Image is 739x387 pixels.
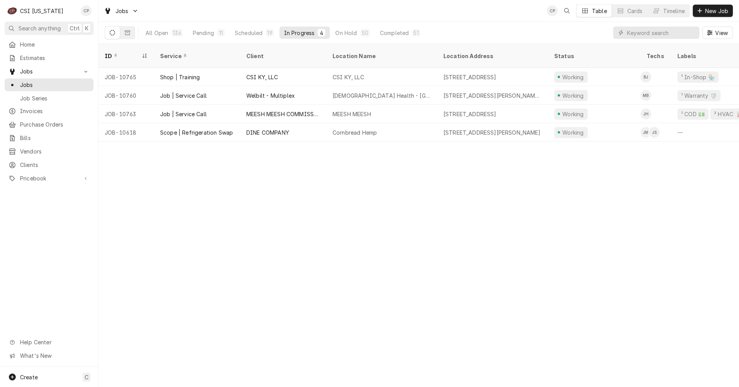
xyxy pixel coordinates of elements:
span: Search anything [18,24,61,32]
div: Shop | Training [160,73,200,81]
div: 4 [319,29,324,37]
div: Working [561,73,585,81]
div: Cards [627,7,643,15]
button: Search anythingCtrlK [5,22,94,35]
div: CP [547,5,558,16]
div: CSI KY, LLC [246,73,278,81]
div: BJ [640,72,651,82]
span: Create [20,374,38,380]
a: Jobs [5,78,94,91]
div: [STREET_ADDRESS] [443,110,497,118]
div: Pending [193,29,214,37]
div: [STREET_ADDRESS][PERSON_NAME][PERSON_NAME] [443,92,542,100]
div: 136 [173,29,181,37]
div: Scope | Refrigeration Swap [160,128,233,137]
div: Location Name [333,52,430,60]
div: Craig Pierce's Avatar [81,5,92,16]
a: Vendors [5,145,94,158]
div: Working [561,110,585,118]
div: Service [160,52,232,60]
div: JH [640,108,651,119]
a: Go to Pricebook [5,172,94,185]
div: ¹ COD 💵 [680,110,706,118]
div: Matt Brewington's Avatar [640,90,651,101]
div: CP [81,5,92,16]
span: View [714,29,729,37]
div: In Progress [284,29,315,37]
span: Estimates [20,54,90,62]
a: Purchase Orders [5,118,94,131]
div: Bryant Jolley's Avatar [640,72,651,82]
a: Clients [5,158,94,171]
div: Working [561,128,585,137]
div: CSI Kentucky's Avatar [7,5,18,16]
input: Keyword search [627,27,696,39]
div: MEESH MEESH [333,110,371,118]
div: Cornbread Hemp [333,128,377,137]
div: ¹ In-Shop 🏪 [680,73,716,81]
div: JOB-10760 [99,86,154,105]
div: Craig Pierce's Avatar [547,5,558,16]
div: 51 [413,29,418,37]
span: Bills [20,134,90,142]
span: Jobs [20,67,78,75]
div: MEESH MEESH COMMISSARY [246,110,320,118]
a: Invoices [5,105,94,117]
div: Welbilt - Multiplex [246,92,295,100]
div: Timeline [663,7,685,15]
span: Vendors [20,147,90,155]
div: ¹ Warranty 🛡️ [680,92,717,100]
div: ID [105,52,140,60]
div: Status [554,52,633,60]
a: Home [5,38,94,51]
div: JOB-10618 [99,123,154,142]
span: Purchase Orders [20,120,90,128]
div: CSI KY, LLC [333,73,364,81]
span: Jobs [115,7,129,15]
div: Job | Service Call [160,110,207,118]
div: JOB-10763 [99,105,154,123]
span: Jobs [20,81,90,89]
div: [STREET_ADDRESS] [443,73,497,81]
div: DINE COMPANY [246,128,289,137]
a: Go to Jobs [5,65,94,78]
button: View [702,27,733,39]
div: [DEMOGRAPHIC_DATA] Health - [GEOGRAPHIC_DATA] [333,92,431,100]
div: 19 [267,29,272,37]
div: Jay Maiden's Avatar [640,127,651,138]
span: Home [20,40,90,48]
div: 11 [219,29,223,37]
div: CSI [US_STATE] [20,7,64,15]
div: All Open [145,29,168,37]
div: MB [640,90,651,101]
div: On Hold [335,29,357,37]
span: Help Center [20,338,89,346]
div: Job | Service Call [160,92,207,100]
div: Jeff Hartley's Avatar [640,108,651,119]
a: Job Series [5,92,94,105]
div: Scheduled [235,29,262,37]
a: Estimates [5,52,94,64]
div: Jesus Salas's Avatar [649,127,660,138]
div: Table [592,7,607,15]
span: C [85,373,89,381]
div: 50 [362,29,368,37]
span: New Job [704,7,730,15]
span: Ctrl [70,24,80,32]
button: New Job [693,5,733,17]
a: Go to Help Center [5,336,94,349]
div: Location Address [443,52,540,60]
div: JM [640,127,651,138]
button: Open search [561,5,573,17]
span: What's New [20,352,89,360]
span: Job Series [20,94,90,102]
a: Go to Jobs [101,5,142,17]
div: Techs [647,52,665,60]
div: [STREET_ADDRESS][PERSON_NAME] [443,128,541,137]
span: Invoices [20,107,90,115]
div: Completed [380,29,409,37]
div: JS [649,127,660,138]
a: Go to What's New [5,349,94,362]
div: C [7,5,18,16]
div: JOB-10765 [99,68,154,86]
